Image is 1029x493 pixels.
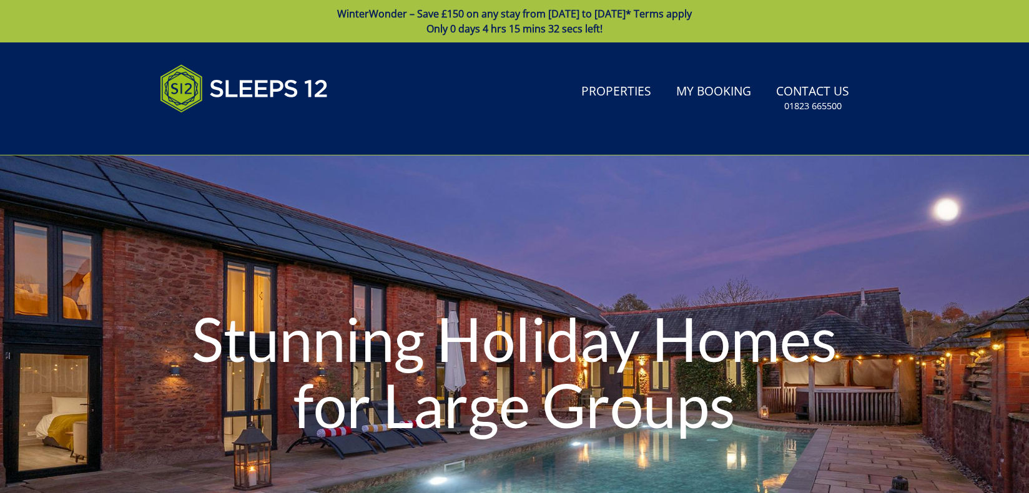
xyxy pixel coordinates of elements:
a: Contact Us01823 665500 [771,78,854,119]
iframe: Customer reviews powered by Trustpilot [154,127,285,138]
small: 01823 665500 [784,100,842,112]
a: My Booking [671,78,756,106]
a: Properties [576,78,656,106]
span: Only 0 days 4 hrs 15 mins 32 secs left! [426,22,603,36]
h1: Stunning Holiday Homes for Large Groups [154,281,875,462]
img: Sleeps 12 [160,57,328,120]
